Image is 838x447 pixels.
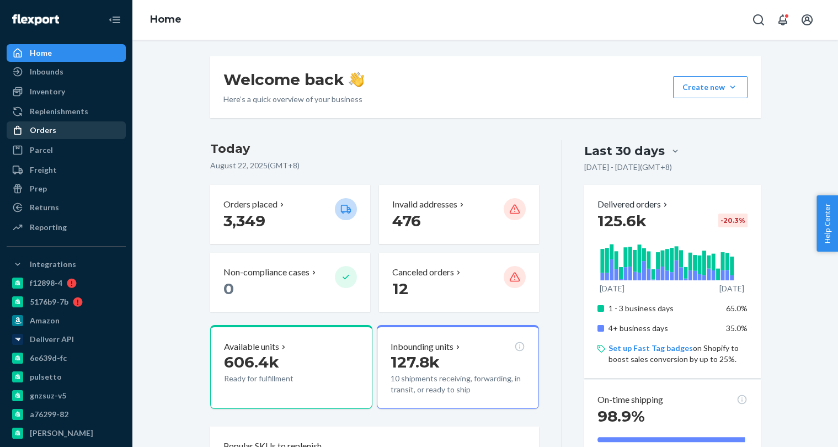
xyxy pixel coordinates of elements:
a: Inbounds [7,63,126,81]
ol: breadcrumbs [141,4,190,36]
p: Inbounding units [391,340,453,353]
a: Home [150,13,182,25]
span: 65.0% [726,304,748,313]
div: -20.3 % [718,214,748,227]
div: pulsetto [30,371,62,382]
a: Deliverr API [7,331,126,348]
a: Inventory [7,83,126,100]
span: 127.8k [391,353,440,371]
p: [DATE] - [DATE] ( GMT+8 ) [584,162,672,173]
a: [PERSON_NAME] [7,424,126,442]
div: f12898-4 [30,278,62,289]
button: Inbounding units127.8k10 shipments receiving, forwarding, in transit, or ready to ship [377,325,539,409]
span: 35.0% [726,323,748,333]
button: Non-compliance cases 0 [210,253,370,312]
button: Delivered orders [597,198,670,211]
span: 125.6k [597,211,647,230]
p: Invalid addresses [392,198,457,211]
div: [PERSON_NAME] [30,428,93,439]
button: Available units606.4kReady for fulfillment [210,325,372,409]
a: Parcel [7,141,126,159]
span: 0 [223,279,234,298]
a: Orders [7,121,126,139]
p: Ready for fulfillment [224,373,326,384]
p: Orders placed [223,198,277,211]
h3: Today [210,140,540,158]
p: On-time shipping [597,393,663,406]
div: Orders [30,125,56,136]
div: Deliverr API [30,334,74,345]
p: 4+ business days [609,323,717,334]
a: gnzsuz-v5 [7,387,126,405]
div: a76299-82 [30,409,68,420]
div: Reporting [30,222,67,233]
a: Returns [7,199,126,216]
div: Home [30,47,52,58]
button: Open account menu [796,9,818,31]
span: 12 [392,279,408,298]
div: Integrations [30,259,76,270]
p: Available units [224,340,279,353]
a: Replenishments [7,103,126,120]
p: [DATE] [600,283,625,294]
button: Create new [673,76,748,98]
a: 5176b9-7b [7,293,126,311]
div: Last 30 days [584,142,665,159]
a: 6e639d-fc [7,349,126,367]
a: a76299-82 [7,406,126,423]
a: Home [7,44,126,62]
span: 606.4k [224,353,279,371]
h1: Welcome back [223,70,364,89]
span: 3,349 [223,211,265,230]
span: 476 [392,211,421,230]
button: Open notifications [772,9,794,31]
p: on Shopify to boost sales conversion by up to 25%. [609,343,747,365]
button: Close Navigation [104,9,126,31]
p: Here’s a quick overview of your business [223,94,364,105]
p: Canceled orders [392,266,454,279]
div: Inbounds [30,66,63,77]
div: 5176b9-7b [30,296,68,307]
div: Parcel [30,145,53,156]
button: Open Search Box [748,9,770,31]
div: 6e639d-fc [30,353,67,364]
p: Non-compliance cases [223,266,309,279]
a: Prep [7,180,126,198]
img: Flexport logo [12,14,59,25]
a: f12898-4 [7,274,126,292]
button: Invalid addresses 476 [379,185,539,244]
div: gnzsuz-v5 [30,390,66,401]
a: Reporting [7,219,126,236]
div: Returns [30,202,59,213]
img: hand-wave emoji [349,72,364,87]
span: 98.9% [597,407,645,425]
p: August 22, 2025 ( GMT+8 ) [210,160,540,171]
p: [DATE] [719,283,744,294]
div: Replenishments [30,106,88,117]
a: Set up Fast Tag badges [609,343,693,353]
a: Freight [7,161,126,179]
a: pulsetto [7,368,126,386]
a: Amazon [7,312,126,329]
p: 10 shipments receiving, forwarding, in transit, or ready to ship [391,373,525,395]
button: Help Center [816,195,838,252]
div: Prep [30,183,47,194]
div: Inventory [30,86,65,97]
button: Integrations [7,256,126,273]
button: Orders placed 3,349 [210,185,370,244]
div: Freight [30,164,57,175]
button: Canceled orders 12 [379,253,539,312]
p: 1 - 3 business days [609,303,717,314]
div: Amazon [30,315,60,326]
